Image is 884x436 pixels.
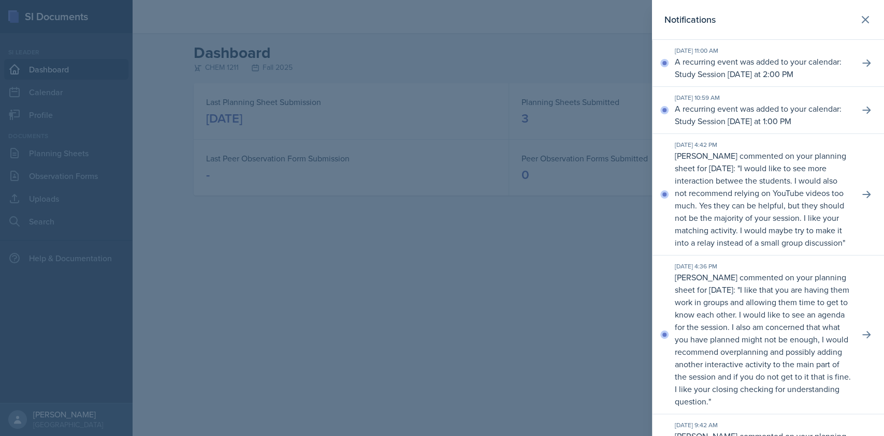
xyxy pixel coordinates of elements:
div: [DATE] 11:00 AM [675,46,851,55]
p: I like that you are having them work in groups and allowing them time to get to know each other. ... [675,284,851,407]
div: [DATE] 10:59 AM [675,93,851,102]
h2: Notifications [664,12,716,27]
p: [PERSON_NAME] commented on your planning sheet for [DATE]: " " [675,271,851,408]
p: I would like to see more interaction betwee the students. I would also not recommend relying on Y... [675,162,844,248]
div: [DATE] 4:42 PM [675,140,851,149]
p: A recurring event was added to your calendar: Study Session [DATE] at 2:00 PM [675,55,851,80]
p: [PERSON_NAME] commented on your planning sheet for [DATE]: " " [675,149,851,249]
p: A recurring event was added to your calendar: Study Session [DATE] at 1:00 PM [675,102,851,127]
div: [DATE] 9:42 AM [675,420,851,430]
div: [DATE] 4:36 PM [675,262,851,271]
